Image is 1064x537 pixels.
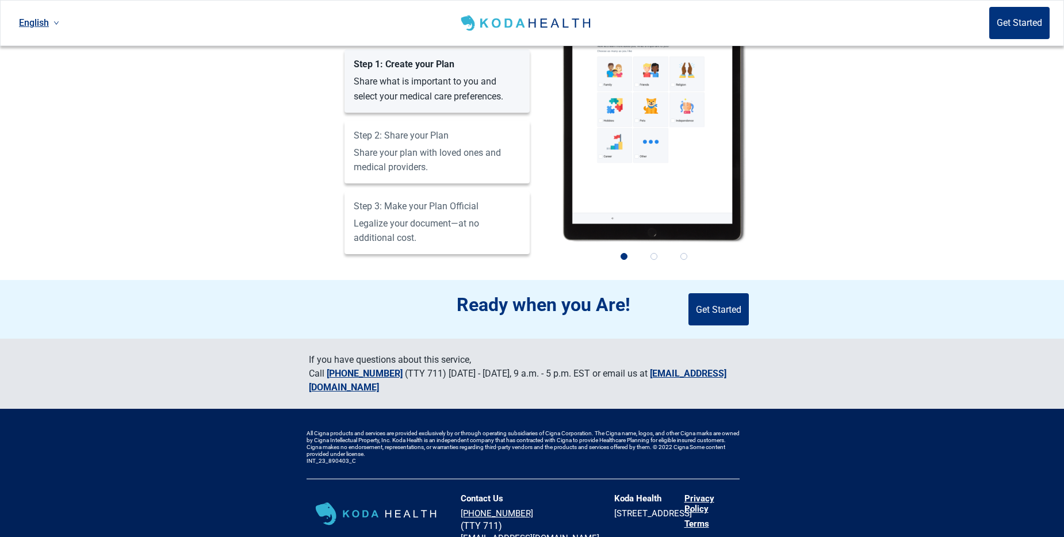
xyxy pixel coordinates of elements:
[307,493,446,535] img: logo
[307,430,740,458] div: All Cigna products and services are provided exclusively by or through operating subsidiaries of ...
[354,201,520,243] label: Legalize your document—at no additional cost.
[354,59,520,101] label: Share what is important to you and select your medical care preferences.
[309,353,471,367] div: If you have questions about this service,
[684,493,740,514] a: Privacy Policy
[989,7,1050,39] button: Get Started
[309,367,742,394] div: Call (TTY 711) [DATE] - [DATE], 9 a.m. - 5 p.m. EST or email us at
[614,508,692,519] div: [STREET_ADDRESS]
[671,244,696,269] button: 3
[684,519,709,529] a: Terms
[614,493,661,504] div: Koda Health
[461,508,533,519] a: [PHONE_NUMBER]
[458,14,595,32] img: Koda Health
[14,13,64,32] a: Current language: English
[53,20,59,26] span: down
[611,244,637,269] button: 1
[461,493,503,504] div: Contact Us
[354,130,520,141] div: Step 2: Share your Plan
[688,293,749,325] button: Get Started
[307,458,740,465] div: INT_23_890403_C
[641,244,667,269] button: 2
[457,294,656,316] h2: Ready when you Are!
[354,130,520,172] label: Share your plan with loved ones and medical providers.
[327,368,403,379] a: [PHONE_NUMBER]
[354,201,520,212] div: Step 3: Make your Plan Official
[354,59,520,70] div: Step 1: Create your Plan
